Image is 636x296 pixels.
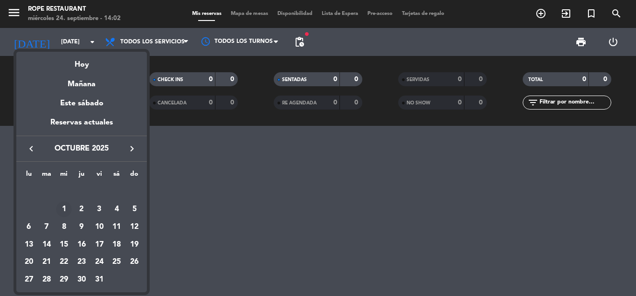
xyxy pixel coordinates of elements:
div: Este sábado [16,90,147,117]
div: 2 [74,201,90,217]
button: keyboard_arrow_left [23,143,40,155]
td: 7 de octubre de 2025 [38,218,55,236]
td: 25 de octubre de 2025 [108,254,126,271]
div: 25 [109,254,124,270]
div: 20 [21,254,37,270]
td: 31 de octubre de 2025 [90,271,108,289]
div: 7 [39,219,55,235]
td: 5 de octubre de 2025 [125,201,143,219]
div: Hoy [16,52,147,71]
td: 11 de octubre de 2025 [108,218,126,236]
td: 9 de octubre de 2025 [73,218,90,236]
th: sábado [108,169,126,183]
div: 15 [56,237,72,253]
div: 3 [91,201,107,217]
div: 19 [126,237,142,253]
td: 23 de octubre de 2025 [73,254,90,271]
td: 22 de octubre de 2025 [55,254,73,271]
div: 1 [56,201,72,217]
td: 16 de octubre de 2025 [73,236,90,254]
div: 8 [56,219,72,235]
td: 27 de octubre de 2025 [20,271,38,289]
td: 2 de octubre de 2025 [73,201,90,219]
div: 5 [126,201,142,217]
td: 13 de octubre de 2025 [20,236,38,254]
td: 28 de octubre de 2025 [38,271,55,289]
i: keyboard_arrow_right [126,143,138,154]
div: 22 [56,254,72,270]
div: 24 [91,254,107,270]
div: 29 [56,272,72,288]
td: 30 de octubre de 2025 [73,271,90,289]
td: 26 de octubre de 2025 [125,254,143,271]
div: 23 [74,254,90,270]
th: domingo [125,169,143,183]
th: jueves [73,169,90,183]
div: 30 [74,272,90,288]
td: 6 de octubre de 2025 [20,218,38,236]
td: 15 de octubre de 2025 [55,236,73,254]
td: 20 de octubre de 2025 [20,254,38,271]
button: keyboard_arrow_right [124,143,140,155]
th: viernes [90,169,108,183]
td: 1 de octubre de 2025 [55,201,73,219]
div: 4 [109,201,124,217]
th: lunes [20,169,38,183]
td: 24 de octubre de 2025 [90,254,108,271]
div: 6 [21,219,37,235]
td: 14 de octubre de 2025 [38,236,55,254]
div: 16 [74,237,90,253]
td: 17 de octubre de 2025 [90,236,108,254]
div: 14 [39,237,55,253]
div: 11 [109,219,124,235]
th: miércoles [55,169,73,183]
div: 31 [91,272,107,288]
td: 8 de octubre de 2025 [55,218,73,236]
div: 10 [91,219,107,235]
div: 18 [109,237,124,253]
div: 13 [21,237,37,253]
i: keyboard_arrow_left [26,143,37,154]
td: 4 de octubre de 2025 [108,201,126,219]
div: 21 [39,254,55,270]
td: 29 de octubre de 2025 [55,271,73,289]
div: 26 [126,254,142,270]
div: Reservas actuales [16,117,147,136]
td: 21 de octubre de 2025 [38,254,55,271]
div: 28 [39,272,55,288]
div: Mañana [16,71,147,90]
td: 19 de octubre de 2025 [125,236,143,254]
td: 3 de octubre de 2025 [90,201,108,219]
td: OCT. [20,183,143,201]
div: 27 [21,272,37,288]
td: 18 de octubre de 2025 [108,236,126,254]
td: 10 de octubre de 2025 [90,218,108,236]
div: 17 [91,237,107,253]
td: 12 de octubre de 2025 [125,218,143,236]
th: martes [38,169,55,183]
div: 9 [74,219,90,235]
div: 12 [126,219,142,235]
span: octubre 2025 [40,143,124,155]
